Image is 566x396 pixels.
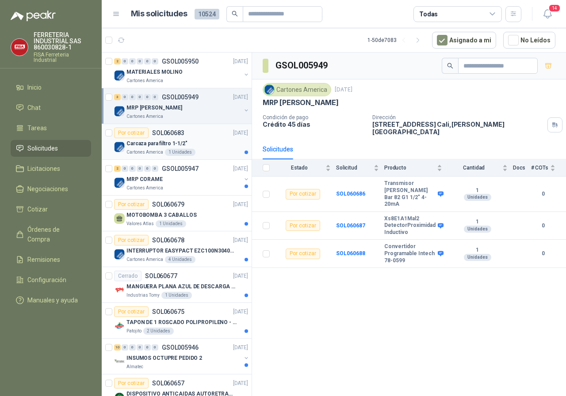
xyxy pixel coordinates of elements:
[367,33,425,47] div: 1 - 50 de 7083
[152,344,158,351] div: 0
[539,6,555,22] button: 14
[165,256,195,263] div: 4 Unidades
[11,11,56,21] img: Logo peakr
[503,32,555,49] button: No Leídos
[447,159,513,177] th: Cantidad
[27,225,83,244] span: Órdenes de Compra
[263,114,365,121] p: Condición de pago
[162,94,199,100] p: GSOL005949
[286,249,320,259] div: Por cotizar
[114,271,141,281] div: Cerrado
[11,251,91,268] a: Remisiones
[27,184,68,194] span: Negociaciones
[144,58,151,64] div: 0
[102,124,252,160] a: Por cotizarSOL060683[DATE] Company LogoCarcaza para filtro 1-1/2"Cartones America1 Unidades
[384,215,436,236] b: Xs8E1A1Mal2 DetectorProximidad Inductivo
[464,254,491,261] div: Unidades
[531,165,548,171] span: # COTs
[419,9,438,19] div: Todas
[286,220,320,231] div: Por cotizar
[286,189,320,200] div: Por cotizar
[11,272,91,288] a: Configuración
[102,303,252,339] a: Por cotizarSOL060675[DATE] Company LogoTAPON DE 1 ROSCADO POLIPROPILENO - HEMBRA NPTPatojito2 Uni...
[27,83,42,92] span: Inicio
[447,219,508,226] b: 1
[548,4,561,12] span: 14
[531,222,555,230] b: 0
[432,32,496,49] button: Asignado a mi
[275,165,324,171] span: Estado
[156,220,186,227] div: 1 Unidades
[102,196,252,231] a: Por cotizarSOL060679[DATE] MOTOBOMBA 3 CABALLOSValores Atlas1 Unidades
[372,114,544,121] p: Dirección
[195,9,219,19] span: 10524
[126,220,154,227] p: Valores Atlas
[11,201,91,218] a: Cotizar
[114,356,125,367] img: Company Logo
[263,121,365,128] p: Crédito 45 días
[129,344,136,351] div: 0
[102,231,252,267] a: Por cotizarSOL060678[DATE] Company LogoINTERRUPTOR EASYPACT EZC100N3040C 40AMP 25K [PERSON_NAME]C...
[11,292,91,309] a: Manuales y ayuda
[126,354,202,362] p: INSUMOS OCTUPRE PEDIDO 2
[27,164,60,173] span: Licitaciones
[531,249,555,258] b: 0
[162,344,199,351] p: GSOL005946
[114,58,121,64] div: 2
[114,106,125,117] img: Company Logo
[126,175,163,184] p: MRP CORAME
[384,159,447,177] th: Producto
[114,163,250,192] a: 2 0 0 0 0 0 GSOL005947[DATE] Company LogoMRP CORAMECartones America
[126,328,141,335] p: Patojito
[27,295,78,305] span: Manuales y ayuda
[131,8,187,20] h1: Mis solicitudes
[27,143,58,153] span: Solicitudes
[531,190,555,198] b: 0
[233,236,248,245] p: [DATE]
[152,237,184,243] p: SOL060678
[27,204,48,214] span: Cotizar
[384,243,436,264] b: Convertidor Programable Intech 78-0599
[126,256,163,263] p: Cartones America
[233,343,248,352] p: [DATE]
[513,159,531,177] th: Docs
[464,226,491,233] div: Unidades
[11,79,91,96] a: Inicio
[336,223,365,229] a: SOL060687
[34,52,91,63] p: FISA Ferreteria Industrial
[336,159,384,177] th: Solicitud
[126,363,143,370] p: Almatec
[162,166,199,172] p: GSOL005947
[152,58,158,64] div: 0
[11,140,91,157] a: Solicitudes
[114,342,250,370] a: 10 0 0 0 0 0 GSOL005946[DATE] Company LogoINSUMOS OCTUPRE PEDIDO 2Almatec
[531,159,566,177] th: # COTs
[152,130,184,136] p: SOL060683
[126,68,183,76] p: MATERIALES MOLINO
[137,166,143,172] div: 0
[137,94,143,100] div: 0
[447,247,508,254] b: 1
[336,165,372,171] span: Solicitud
[11,181,91,197] a: Negociaciones
[27,255,60,264] span: Remisiones
[144,166,151,172] div: 0
[233,165,248,173] p: [DATE]
[447,165,501,171] span: Cantidad
[114,285,125,295] img: Company Logo
[114,199,149,210] div: Por cotizar
[336,250,365,256] a: SOL060688
[114,235,149,245] div: Por cotizar
[126,77,163,84] p: Cartones America
[114,378,149,388] div: Por cotizar
[336,191,365,197] a: SOL060686
[114,177,125,188] img: Company Logo
[263,83,331,96] div: Cartones America
[335,86,352,94] p: [DATE]
[447,63,453,69] span: search
[129,58,136,64] div: 0
[152,380,184,386] p: SOL060657
[275,159,336,177] th: Estado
